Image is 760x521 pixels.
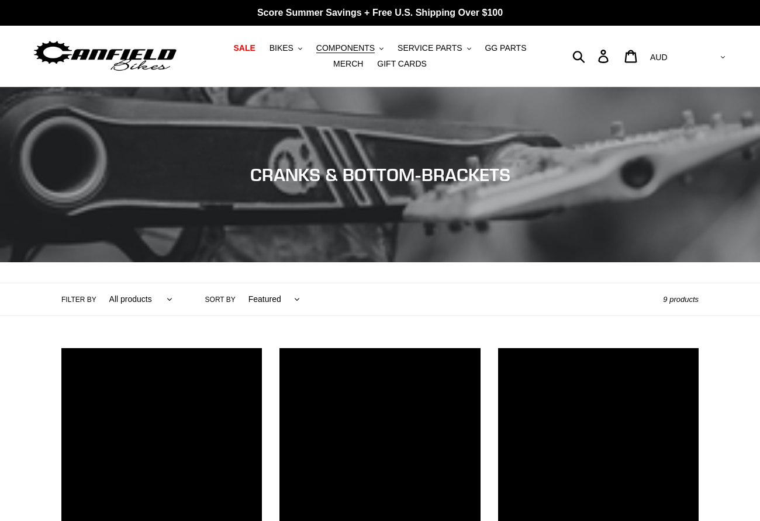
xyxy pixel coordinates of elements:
[310,40,389,56] button: COMPONENTS
[371,56,433,72] a: GIFT CARDS
[270,43,293,53] span: BIKES
[61,294,96,305] label: Filter by
[250,164,510,185] span: CRANKS & BOTTOM-BRACKETS
[479,40,532,56] a: GG PARTS
[377,59,427,69] span: GIFT CARDS
[333,59,363,69] span: MERCH
[264,40,308,56] button: BIKES
[392,40,476,56] button: SERVICE PARTS
[485,43,526,53] span: GG PARTS
[227,40,261,56] a: SALE
[663,295,699,304] span: 9 products
[233,43,255,53] span: SALE
[205,294,236,305] label: Sort by
[32,38,178,75] img: Canfield Bikes
[398,43,462,53] span: SERVICE PARTS
[316,43,375,53] span: COMPONENTS
[327,56,369,72] a: MERCH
